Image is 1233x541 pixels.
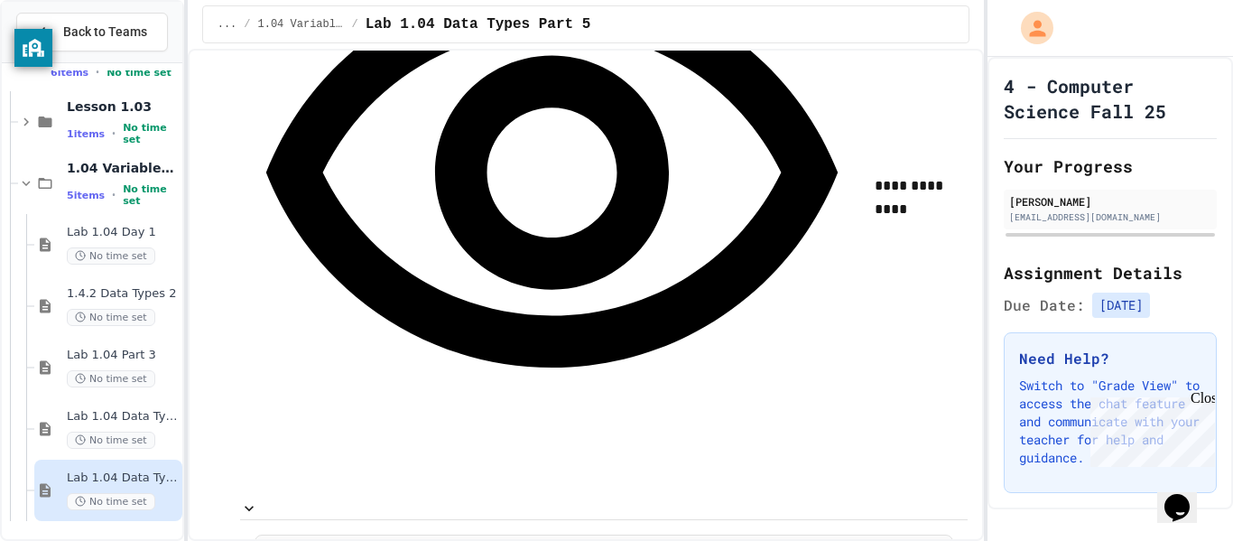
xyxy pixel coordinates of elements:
[67,98,179,115] span: Lesson 1.03
[244,17,250,32] span: /
[67,432,155,449] span: No time set
[1009,193,1211,210] div: [PERSON_NAME]
[63,23,147,42] span: Back to Teams
[1004,294,1085,316] span: Due Date:
[1004,154,1217,179] h2: Your Progress
[352,17,358,32] span: /
[67,493,155,510] span: No time set
[67,160,179,176] span: 1.04 Variables and User Input
[1092,293,1150,318] span: [DATE]
[123,122,179,145] span: No time set
[1004,73,1217,124] h1: 4 - Computer Science Fall 25
[16,13,168,51] button: Back to Teams
[123,183,179,207] span: No time set
[366,14,591,35] span: Lab 1.04 Data Types Part 5
[1009,210,1211,224] div: [EMAIL_ADDRESS][DOMAIN_NAME]
[67,128,105,140] span: 1 items
[1019,377,1201,467] p: Switch to "Grade View" to access the chat feature and communicate with your teacher for help and ...
[107,67,172,79] span: No time set
[67,471,179,486] span: Lab 1.04 Data Types Part 5
[67,348,179,363] span: Lab 1.04 Part 3
[218,17,237,32] span: ...
[14,29,52,67] button: privacy banner
[67,190,105,201] span: 5 items
[1157,469,1215,523] iframe: chat widget
[1083,390,1215,467] iframe: chat widget
[67,247,155,265] span: No time set
[258,17,345,32] span: 1.04 Variables and User Input
[7,7,125,115] div: Chat with us now!Close
[67,370,155,387] span: No time set
[112,126,116,141] span: •
[67,225,179,240] span: Lab 1.04 Day 1
[96,65,99,79] span: •
[67,409,179,424] span: Lab 1.04 Data Types Part 4
[67,286,179,302] span: 1.4.2 Data Types 2
[112,188,116,202] span: •
[67,309,155,326] span: No time set
[1019,348,1201,369] h3: Need Help?
[1004,260,1217,285] h2: Assignment Details
[51,67,88,79] span: 6 items
[1002,7,1058,49] div: My Account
